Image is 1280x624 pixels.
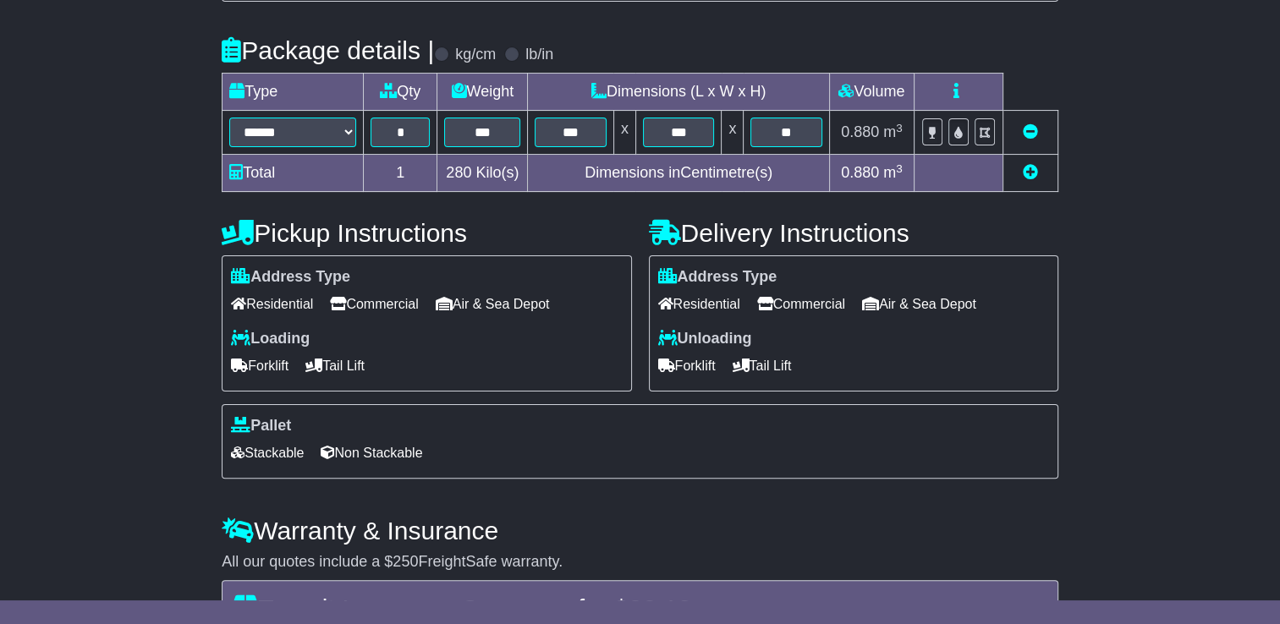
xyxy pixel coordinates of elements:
span: Residential [658,291,740,317]
span: Air & Sea Depot [436,291,550,317]
span: 280 [446,164,471,181]
td: Volume [829,74,914,111]
span: Stackable [231,440,304,466]
td: Weight [437,74,528,111]
span: Tail Lift [733,353,792,379]
span: Air & Sea Depot [862,291,976,317]
h4: Transit Insurance Coverage for $ [233,594,1047,622]
a: Remove this item [1023,123,1038,140]
span: 250 [393,553,418,570]
sup: 3 [896,122,903,134]
label: Loading [231,330,310,348]
label: Address Type [231,268,350,287]
span: m [883,164,903,181]
span: 0.880 [841,123,879,140]
h4: Package details | [222,36,434,64]
label: Pallet [231,417,291,435]
td: Dimensions in Centimetre(s) [528,155,829,192]
span: Residential [231,291,313,317]
td: Kilo(s) [437,155,528,192]
span: Non Stackable [321,440,422,466]
h4: Pickup Instructions [222,219,631,247]
a: Add new item [1023,164,1038,181]
td: x [613,111,635,155]
span: Commercial [330,291,418,317]
td: Type [222,74,364,111]
div: All our quotes include a $ FreightSafe warranty. [222,553,1058,572]
h4: Delivery Instructions [649,219,1058,247]
span: Forklift [658,353,716,379]
span: 0.880 [841,164,879,181]
label: Unloading [658,330,752,348]
td: Qty [364,74,437,111]
span: 32.18 [629,594,692,622]
label: kg/cm [455,46,496,64]
label: lb/in [525,46,553,64]
span: m [883,123,903,140]
span: Forklift [231,353,288,379]
td: Total [222,155,364,192]
label: Address Type [658,268,777,287]
td: Dimensions (L x W x H) [528,74,829,111]
td: 1 [364,155,437,192]
sup: 3 [896,162,903,175]
td: x [722,111,744,155]
span: Tail Lift [305,353,365,379]
h4: Warranty & Insurance [222,517,1058,545]
span: Commercial [757,291,845,317]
